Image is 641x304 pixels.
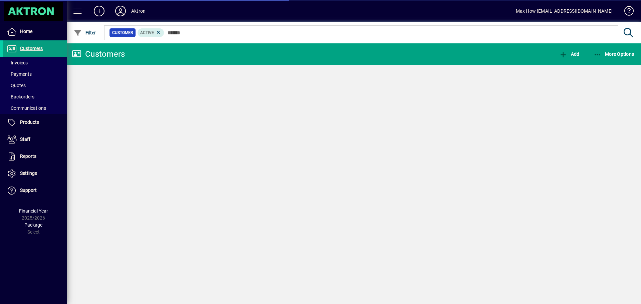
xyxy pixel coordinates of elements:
span: Package [24,222,42,228]
span: Customer [112,29,133,36]
span: Customers [20,46,43,51]
span: Staff [20,136,30,142]
span: Home [20,29,32,34]
button: Profile [110,5,131,17]
a: Communications [3,102,67,114]
span: Products [20,119,39,125]
mat-chip: Activation Status: Active [138,28,164,37]
a: Staff [3,131,67,148]
button: Add [558,48,581,60]
span: Payments [7,71,32,77]
a: Reports [3,148,67,165]
a: Invoices [3,57,67,68]
span: Add [559,51,579,57]
a: Knowledge Base [619,1,633,23]
a: Payments [3,68,67,80]
span: More Options [594,51,634,57]
button: More Options [592,48,636,60]
span: Filter [74,30,96,35]
span: Invoices [7,60,28,65]
div: Aktron [131,6,146,16]
div: Max How [EMAIL_ADDRESS][DOMAIN_NAME] [516,6,613,16]
span: Reports [20,154,36,159]
a: Products [3,114,67,131]
button: Add [88,5,110,17]
a: Backorders [3,91,67,102]
span: Financial Year [19,208,48,214]
a: Support [3,182,67,199]
span: Active [140,30,154,35]
button: Filter [72,27,98,39]
a: Home [3,23,67,40]
span: Communications [7,105,46,111]
span: Backorders [7,94,34,99]
div: Customers [72,49,125,59]
a: Quotes [3,80,67,91]
span: Settings [20,171,37,176]
span: Quotes [7,83,26,88]
span: Support [20,188,37,193]
a: Settings [3,165,67,182]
